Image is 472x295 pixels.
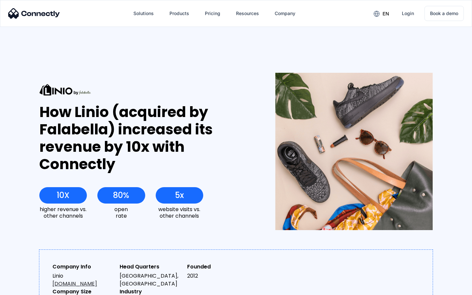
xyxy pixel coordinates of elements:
div: 5x [175,191,184,200]
a: Pricing [200,6,226,21]
div: Resources [236,9,259,18]
div: Company Info [52,263,114,271]
div: Company [275,9,295,18]
div: en [383,9,389,18]
img: Connectly Logo [8,8,60,19]
a: [DOMAIN_NAME] [52,280,97,287]
div: open rate [97,206,145,219]
div: Head Quarters [120,263,182,271]
div: Linio [52,272,114,288]
div: Founded [187,263,249,271]
div: higher revenue vs. other channels [39,206,87,219]
div: Solutions [133,9,154,18]
div: [GEOGRAPHIC_DATA], [GEOGRAPHIC_DATA] [120,272,182,288]
aside: Language selected: English [7,284,39,293]
div: 80% [113,191,129,200]
div: 10X [57,191,69,200]
a: Login [397,6,419,21]
div: 2012 [187,272,249,280]
a: Book a demo [424,6,464,21]
div: Pricing [205,9,220,18]
div: website visits vs. other channels [156,206,203,219]
ul: Language list [13,284,39,293]
div: Products [169,9,189,18]
div: Login [402,9,414,18]
div: How Linio (acquired by Falabella) increased its revenue by 10x with Connectly [39,104,251,173]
